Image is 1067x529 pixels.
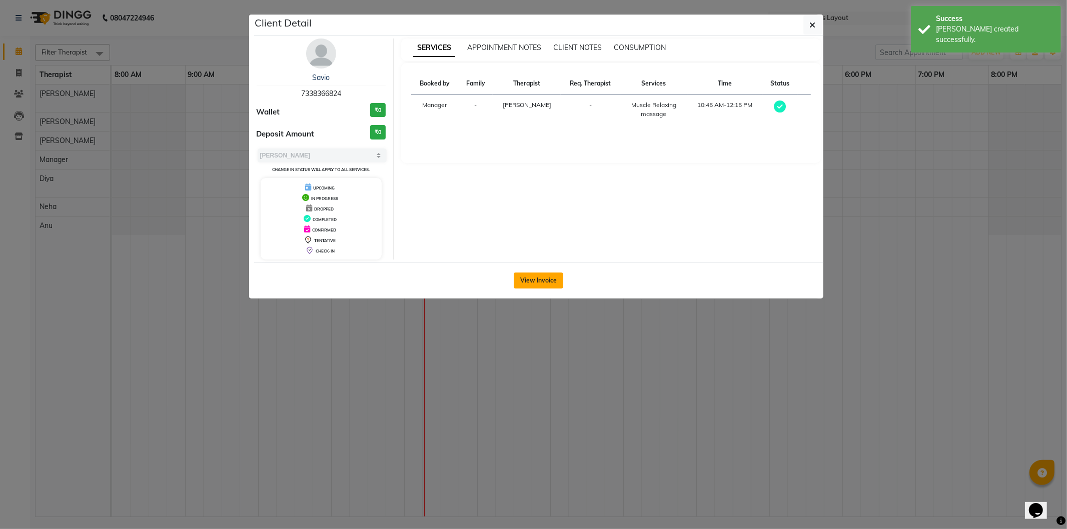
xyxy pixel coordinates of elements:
[314,206,334,211] span: DROPPED
[458,94,493,125] td: -
[313,217,337,222] span: COMPLETED
[272,167,370,172] small: Change in status will apply to all services.
[458,73,493,94] th: Family
[614,43,666,52] span: CONSUMPTION
[687,73,762,94] th: Time
[620,73,687,94] th: Services
[503,101,551,108] span: [PERSON_NAME]
[1025,489,1057,519] iframe: chat widget
[370,103,386,117] h3: ₹0
[316,248,335,253] span: CHECK-IN
[312,227,336,232] span: CONFIRMED
[493,73,561,94] th: Therapist
[561,73,620,94] th: Req. Therapist
[411,73,458,94] th: Booked by
[312,73,330,82] a: Savio
[762,73,797,94] th: Status
[257,106,280,118] span: Wallet
[413,39,455,57] span: SERVICES
[255,15,312,30] h5: Client Detail
[687,94,762,125] td: 10:45 AM-12:15 PM
[313,185,335,190] span: UPCOMING
[257,128,315,140] span: Deposit Amount
[411,94,458,125] td: Manager
[370,125,386,139] h3: ₹0
[311,196,338,201] span: IN PROGRESS
[936,13,1053,24] div: Success
[561,94,620,125] td: -
[301,89,341,98] span: 7338366824
[314,238,336,243] span: TENTATIVE
[553,43,602,52] span: CLIENT NOTES
[626,100,681,118] div: Muscle Relaxing massage
[467,43,541,52] span: APPOINTMENT NOTES
[306,38,336,68] img: avatar
[936,24,1053,45] div: Bill created successfully.
[514,272,563,288] button: View Invoice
